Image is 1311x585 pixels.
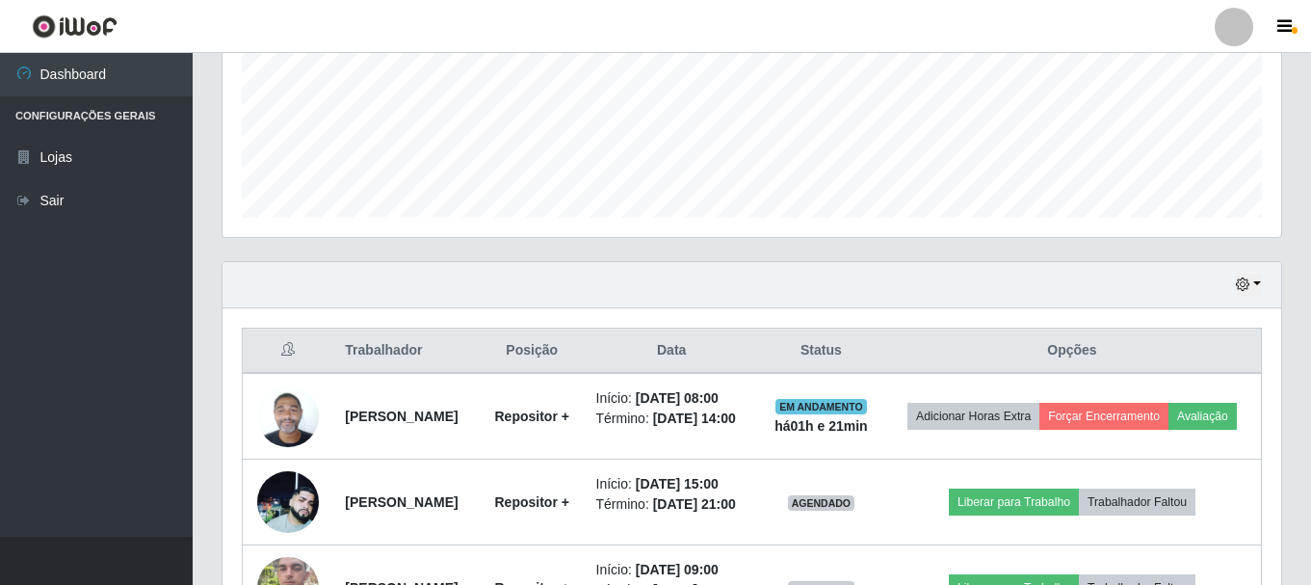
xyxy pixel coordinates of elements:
th: Data [585,329,759,374]
img: CoreUI Logo [32,14,118,39]
time: [DATE] 14:00 [653,411,736,426]
span: AGENDADO [788,495,855,511]
strong: Repositor + [495,494,569,510]
time: [DATE] 15:00 [636,476,719,492]
th: Opções [883,329,1262,374]
button: Forçar Encerramento [1039,403,1168,430]
time: [DATE] 21:00 [653,496,736,512]
button: Adicionar Horas Extra [907,403,1039,430]
strong: Repositor + [495,409,569,424]
button: Avaliação [1168,403,1237,430]
li: Início: [596,560,747,580]
span: EM ANDAMENTO [775,399,867,414]
img: 1744915076339.jpeg [257,471,319,533]
button: Liberar para Trabalho [949,489,1079,516]
li: Início: [596,388,747,409]
time: [DATE] 08:00 [636,390,719,406]
button: Trabalhador Faltou [1079,489,1195,516]
img: 1698236376428.jpeg [257,375,319,457]
th: Trabalhador [333,329,480,374]
th: Posição [480,329,585,374]
li: Início: [596,474,747,494]
th: Status [759,329,883,374]
li: Término: [596,494,747,515]
strong: [PERSON_NAME] [345,494,458,510]
strong: [PERSON_NAME] [345,409,458,424]
strong: há 01 h e 21 min [774,418,868,434]
time: [DATE] 09:00 [636,562,719,577]
li: Término: [596,409,747,429]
